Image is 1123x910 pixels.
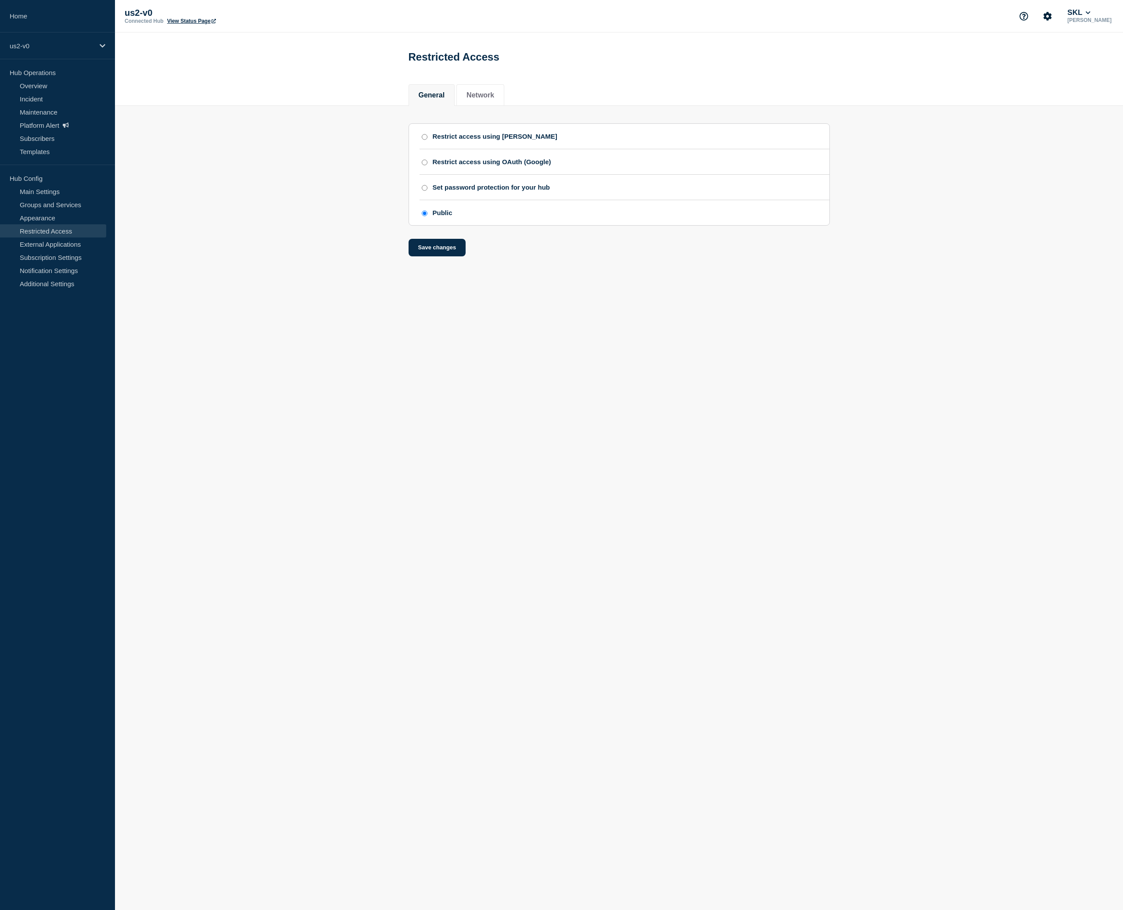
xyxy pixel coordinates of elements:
[125,8,300,18] p: us2-v0
[420,124,829,225] ul: access restriction method
[422,185,427,191] input: Set password protection for your hub
[1066,8,1092,17] button: SKL
[422,210,427,216] input: Public
[422,134,427,140] input: Restrict access using SAML
[1066,17,1113,23] p: [PERSON_NAME]
[1015,7,1033,25] button: Support
[433,209,452,216] div: Public
[167,18,216,24] a: View Status Page
[125,18,164,24] p: Connected Hub
[433,133,557,140] div: Restrict access using [PERSON_NAME]
[409,51,499,63] h1: Restricted Access
[433,183,550,191] div: Set password protection for your hub
[419,91,445,99] button: General
[1038,7,1057,25] button: Account settings
[10,42,94,50] p: us2-v0
[409,239,466,256] button: Save changes
[433,158,551,165] div: Restrict access using OAuth (Google)
[466,91,494,99] button: Network
[422,159,427,165] input: Restrict access using OAuth (Google)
